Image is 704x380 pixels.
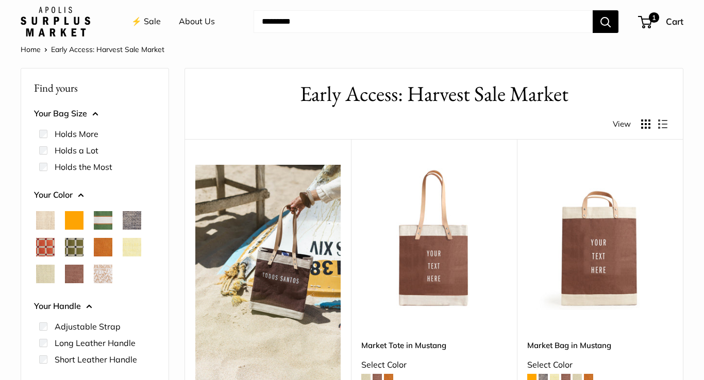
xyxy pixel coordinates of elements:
label: Holds the Most [55,161,112,173]
div: Select Color [527,357,673,373]
a: Market Bag in Mustang [527,339,673,351]
button: Mint Sorbet [36,265,55,283]
button: Daisy [123,238,141,256]
div: Select Color [361,357,507,373]
button: Display products as grid [641,119,650,129]
a: ⚡️ Sale [131,14,161,29]
label: Adjustable Strap [55,320,121,333]
label: Holds More [55,128,98,140]
button: Court Green [94,211,112,230]
nav: Breadcrumb [21,43,164,56]
a: About Us [179,14,215,29]
span: Cart [666,16,683,27]
a: 1 Cart [639,13,683,30]
input: Search... [254,10,593,33]
button: Your Color [34,187,156,203]
p: Find yours [34,78,156,98]
span: 1 [649,12,659,23]
img: Market Tote in Mustang [361,165,507,310]
button: Cognac [94,238,112,256]
label: Long Leather Handle [55,337,136,349]
button: Mustang [65,265,83,283]
img: Market Bag in Mustang [527,165,673,310]
button: Your Bag Size [34,106,156,122]
button: Orange [65,211,83,230]
label: Short Leather Handle [55,353,137,366]
button: Chambray [123,211,141,230]
button: Your Handle [34,299,156,314]
button: Display products as list [658,119,667,129]
button: Chenille Window Brick [36,238,55,256]
a: Market Bag in MustangMarket Bag in Mustang [527,165,673,310]
img: Apolis: Surplus Market [21,7,90,37]
h1: Early Access: Harvest Sale Market [200,79,667,109]
a: Market Tote in MustangMarket Tote in Mustang [361,165,507,310]
a: Home [21,45,41,54]
button: Natural [36,211,55,230]
label: Holds a Lot [55,144,98,157]
button: Chenille Window Sage [65,238,83,256]
span: View [613,117,631,131]
button: Search [593,10,618,33]
span: Early Access: Harvest Sale Market [51,45,164,54]
a: Market Tote in Mustang [361,339,507,351]
button: White Porcelain [94,265,112,283]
